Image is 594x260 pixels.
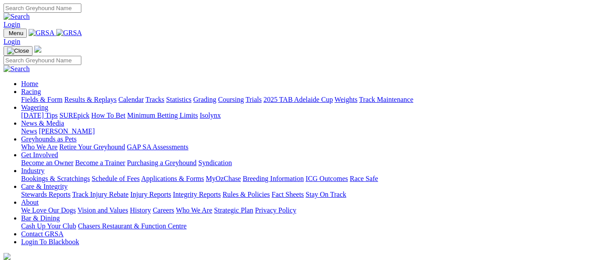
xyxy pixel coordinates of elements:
[176,206,212,214] a: Who We Are
[21,143,58,151] a: Who We Are
[21,238,79,246] a: Login To Blackbook
[21,112,590,119] div: Wagering
[4,21,20,28] a: Login
[21,88,41,95] a: Racing
[21,127,37,135] a: News
[64,96,117,103] a: Results & Replays
[21,80,38,87] a: Home
[4,65,30,73] img: Search
[34,46,41,53] img: logo-grsa-white.png
[21,119,64,127] a: News & Media
[9,30,23,36] span: Menu
[7,47,29,54] img: Close
[173,191,221,198] a: Integrity Reports
[222,191,270,198] a: Rules & Policies
[4,13,30,21] img: Search
[56,29,82,37] img: GRSA
[29,29,55,37] img: GRSA
[206,175,241,182] a: MyOzChase
[39,127,95,135] a: [PERSON_NAME]
[127,112,198,119] a: Minimum Betting Limits
[21,206,590,214] div: About
[153,206,174,214] a: Careers
[91,112,126,119] a: How To Bet
[21,214,60,222] a: Bar & Dining
[255,206,296,214] a: Privacy Policy
[21,183,68,190] a: Care & Integrity
[21,96,590,104] div: Racing
[166,96,192,103] a: Statistics
[200,112,221,119] a: Isolynx
[4,38,20,45] a: Login
[198,159,232,166] a: Syndication
[91,175,139,182] a: Schedule of Fees
[306,191,346,198] a: Stay On Track
[21,222,590,230] div: Bar & Dining
[127,159,197,166] a: Purchasing a Greyhound
[4,253,11,260] img: logo-grsa-white.png
[4,56,81,65] input: Search
[21,159,590,167] div: Get Involved
[21,135,77,143] a: Greyhounds as Pets
[21,112,58,119] a: [DATE] Tips
[214,206,253,214] a: Strategic Plan
[130,206,151,214] a: History
[21,191,590,199] div: Care & Integrity
[263,96,333,103] a: 2025 TAB Adelaide Cup
[78,222,186,230] a: Chasers Restaurant & Function Centre
[245,96,262,103] a: Trials
[350,175,378,182] a: Race Safe
[243,175,304,182] a: Breeding Information
[127,143,189,151] a: GAP SA Assessments
[21,230,63,238] a: Contact GRSA
[21,175,90,182] a: Bookings & Scratchings
[4,4,81,13] input: Search
[21,206,76,214] a: We Love Our Dogs
[75,159,125,166] a: Become a Trainer
[59,143,125,151] a: Retire Your Greyhound
[141,175,204,182] a: Applications & Forms
[21,175,590,183] div: Industry
[130,191,171,198] a: Injury Reports
[359,96,413,103] a: Track Maintenance
[335,96,357,103] a: Weights
[21,151,58,159] a: Get Involved
[4,46,33,56] button: Toggle navigation
[272,191,304,198] a: Fact Sheets
[146,96,164,103] a: Tracks
[72,191,128,198] a: Track Injury Rebate
[118,96,144,103] a: Calendar
[21,96,62,103] a: Fields & Form
[21,222,76,230] a: Cash Up Your Club
[21,159,73,166] a: Become an Owner
[193,96,216,103] a: Grading
[306,175,348,182] a: ICG Outcomes
[21,104,48,111] a: Wagering
[218,96,244,103] a: Coursing
[21,191,70,198] a: Stewards Reports
[21,199,39,206] a: About
[21,127,590,135] div: News & Media
[21,167,44,174] a: Industry
[21,143,590,151] div: Greyhounds as Pets
[4,29,27,38] button: Toggle navigation
[77,206,128,214] a: Vision and Values
[59,112,89,119] a: SUREpick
